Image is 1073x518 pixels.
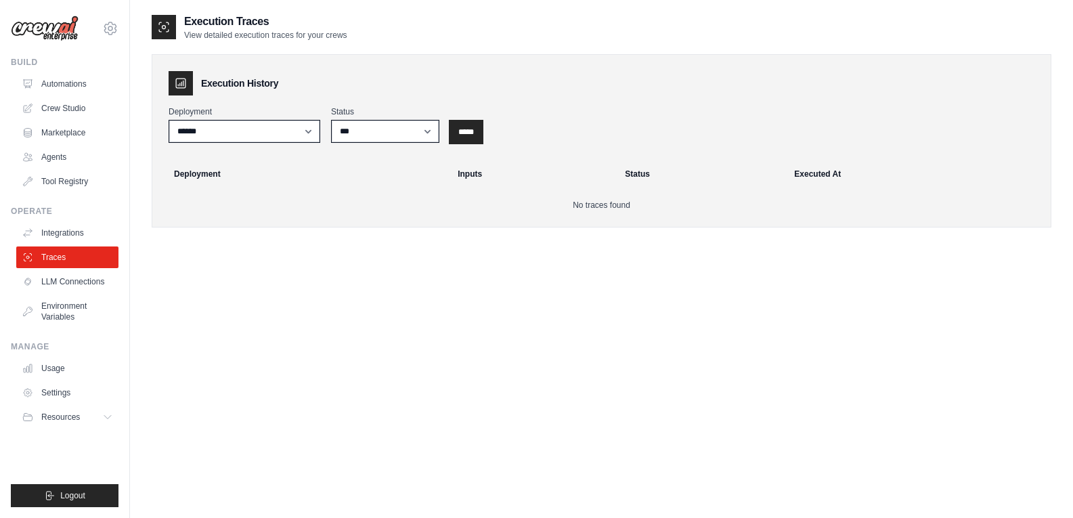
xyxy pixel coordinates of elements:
div: Manage [11,341,118,352]
a: Marketplace [16,122,118,144]
span: Logout [60,490,85,501]
a: Settings [16,382,118,404]
button: Resources [16,406,118,428]
th: Executed At [786,159,1045,189]
a: Integrations [16,222,118,244]
a: Usage [16,358,118,379]
p: View detailed execution traces for your crews [184,30,347,41]
p: No traces found [169,200,1034,211]
a: Traces [16,246,118,268]
a: Crew Studio [16,98,118,119]
img: Logo [11,16,79,41]
h2: Execution Traces [184,14,347,30]
div: Operate [11,206,118,217]
label: Deployment [169,106,320,117]
a: Automations [16,73,118,95]
button: Logout [11,484,118,507]
th: Deployment [158,159,450,189]
th: Status [617,159,786,189]
label: Status [331,106,439,117]
a: Tool Registry [16,171,118,192]
span: Resources [41,412,80,423]
div: Build [11,57,118,68]
h3: Execution History [201,77,278,90]
th: Inputs [450,159,617,189]
a: Environment Variables [16,295,118,328]
a: LLM Connections [16,271,118,293]
a: Agents [16,146,118,168]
